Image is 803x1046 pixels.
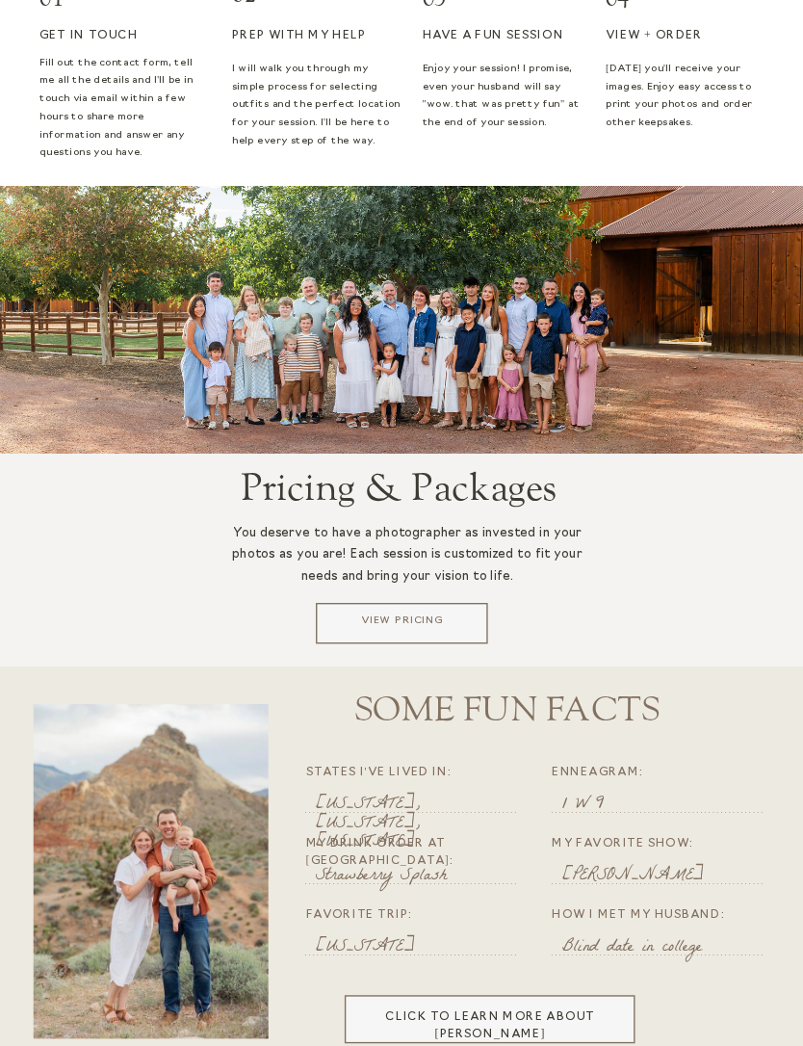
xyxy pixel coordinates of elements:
p: Favorite Trip: [306,906,533,927]
p: Enjoy your session! I promise, even your husband will say "wow. that was pretty fun" at the end o... [423,60,591,162]
a: CLICK TO LEARN MORE ABOUT [PERSON_NAME] [356,1008,625,1023]
p: I will walk you through my simple process for selecting outfits and the perfect location for your... [232,60,401,169]
a: View Pricing [322,614,482,634]
p: 1 W 9 [562,796,769,812]
p: Blind date in college [562,938,769,954]
p: [US_STATE] [316,938,523,954]
p: How I met my husband: [552,906,779,927]
p: States I've lived IN: [306,764,533,784]
p: You deserve to have a photographer as invested in your photos as you are! Each session is customi... [213,523,602,608]
h2: Pricing & Packages [230,467,567,510]
p: Strawberry Splash [316,867,523,883]
p: [US_STATE], [US_STATE], [US_STATE] [316,796,523,812]
p: Have a fun session [423,28,591,49]
p: View + Order [606,28,774,49]
p: Prep with my help [232,28,401,49]
p: Fill out the contact form, tell me all the details and I'll be in touch via email within a few ho... [39,54,208,163]
p: [PERSON_NAME] [562,867,769,883]
p: Get in touch [39,28,208,49]
p: [DATE] you'll receive your images. Enjoy easy access to print your photos and order other keepsakes. [606,60,774,162]
h1: SOME FUN FACTS [301,690,712,717]
p: My favorite Show: [552,835,779,855]
p: My drink order at [GEOGRAPHIC_DATA]: [306,835,533,855]
p: Enneagram: [552,764,779,784]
